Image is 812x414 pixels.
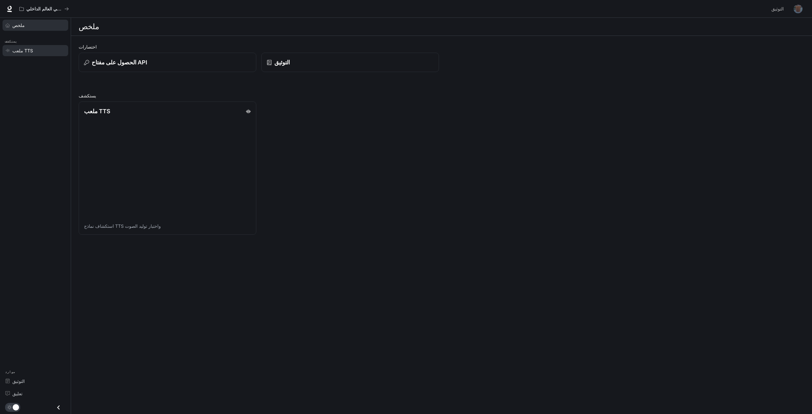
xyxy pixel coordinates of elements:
[3,388,68,399] a: تعليق
[79,102,256,235] a: ملعب TTSاستكشاف نماذج TTS واختبار توليد الصوت
[79,93,96,98] font: يستكشف
[51,401,66,414] button: إغلاق الدرج
[79,44,97,49] font: اختصارات
[79,53,256,72] button: الحصول على مفتاح API
[13,404,19,411] span: تبديل الوضع الداكن
[3,20,68,31] a: ملخص
[84,223,161,229] font: استكشاف نماذج TTS واختبار توليد الصوت
[5,370,15,374] font: موارد
[769,3,789,15] a: التوثيق
[26,6,121,11] font: عروض تجريبية للذكاء الاصطناعي في العالم الداخلي
[79,22,99,31] font: ملخص
[792,3,804,15] button: صورة المستخدم الرمزية
[12,48,33,53] font: ملعب TTS
[3,376,68,387] a: التوثيق
[274,59,290,66] font: التوثيق
[261,53,439,72] a: التوثيق
[12,23,25,28] font: ملخص
[794,4,802,13] img: صورة المستخدم الرمزية
[12,391,23,396] font: تعليق
[92,59,147,66] font: الحصول على مفتاح API
[771,6,784,11] font: التوثيق
[84,108,110,115] font: ملعب TTS
[3,45,68,56] a: ملعب TTS
[5,39,17,43] font: يستكشف
[12,378,25,384] font: التوثيق
[16,3,72,15] button: جميع مساحات العمل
